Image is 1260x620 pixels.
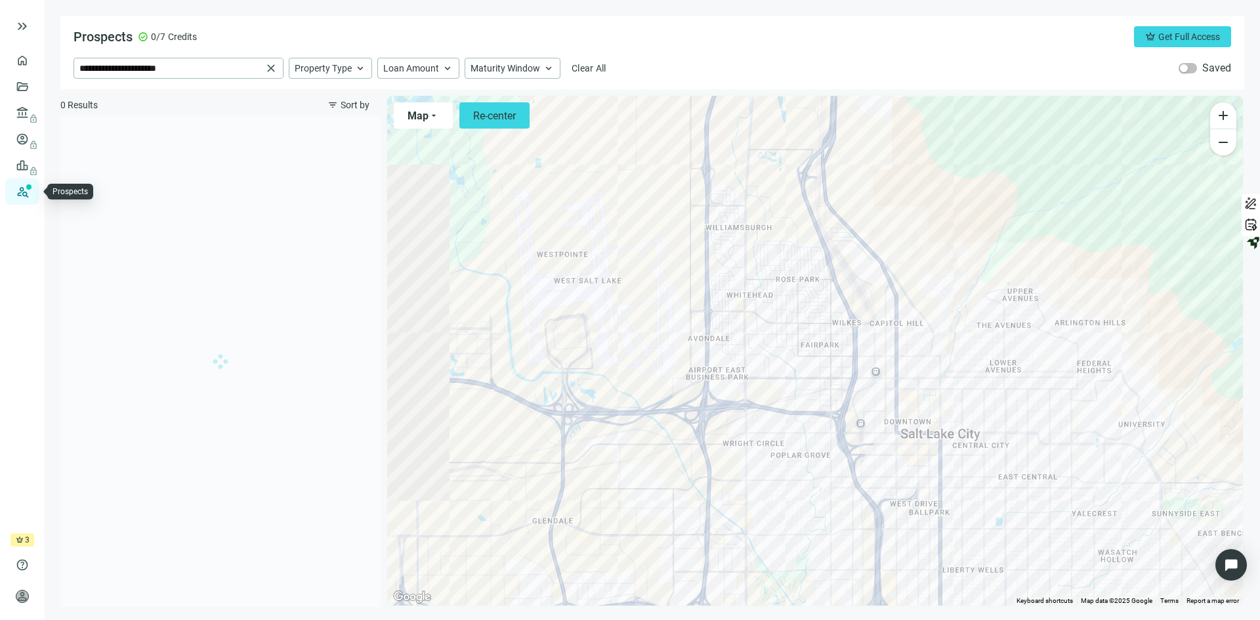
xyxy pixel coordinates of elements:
[1017,596,1073,606] button: Keyboard shortcuts
[295,62,352,74] span: Property Type
[429,110,439,121] span: arrow_drop_down
[1160,597,1179,604] a: Terms (opens in new tab)
[1215,549,1247,581] div: Open Intercom Messenger
[341,100,369,110] span: Sort by
[60,98,98,112] span: 0 Results
[1215,108,1231,123] span: add
[390,589,434,606] img: Google
[1145,31,1156,42] span: crown
[354,62,366,74] span: keyboard_arrow_up
[572,63,606,73] span: Clear All
[16,590,29,603] span: person
[473,110,516,122] span: Re-center
[1134,26,1231,47] button: crownGet Full Access
[1215,134,1231,150] span: remove
[390,589,434,606] a: Open this area in Google Maps (opens a new window)
[1202,62,1231,75] label: Saved
[394,102,453,129] button: Maparrow_drop_down
[327,100,338,110] span: filter_list
[471,62,540,74] span: Maturity Window
[168,30,197,43] span: Credits
[264,62,278,75] span: close
[566,58,612,79] button: Clear All
[1081,597,1152,604] span: Map data ©2025 Google
[543,62,555,74] span: keyboard_arrow_up
[25,533,30,547] span: 3
[14,18,30,34] button: keyboard_double_arrow_right
[1186,597,1239,604] a: Report a map error
[16,536,24,544] span: crown
[16,558,29,571] span: help
[1158,31,1220,42] span: Get Full Access
[383,62,439,74] span: Loan Amount
[442,62,453,74] span: keyboard_arrow_up
[459,102,530,129] button: Re-center
[73,29,133,45] span: Prospects
[316,94,381,115] button: filter_listSort by
[138,31,148,42] span: check_circle
[151,30,165,43] span: 0/7
[408,110,429,122] span: Map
